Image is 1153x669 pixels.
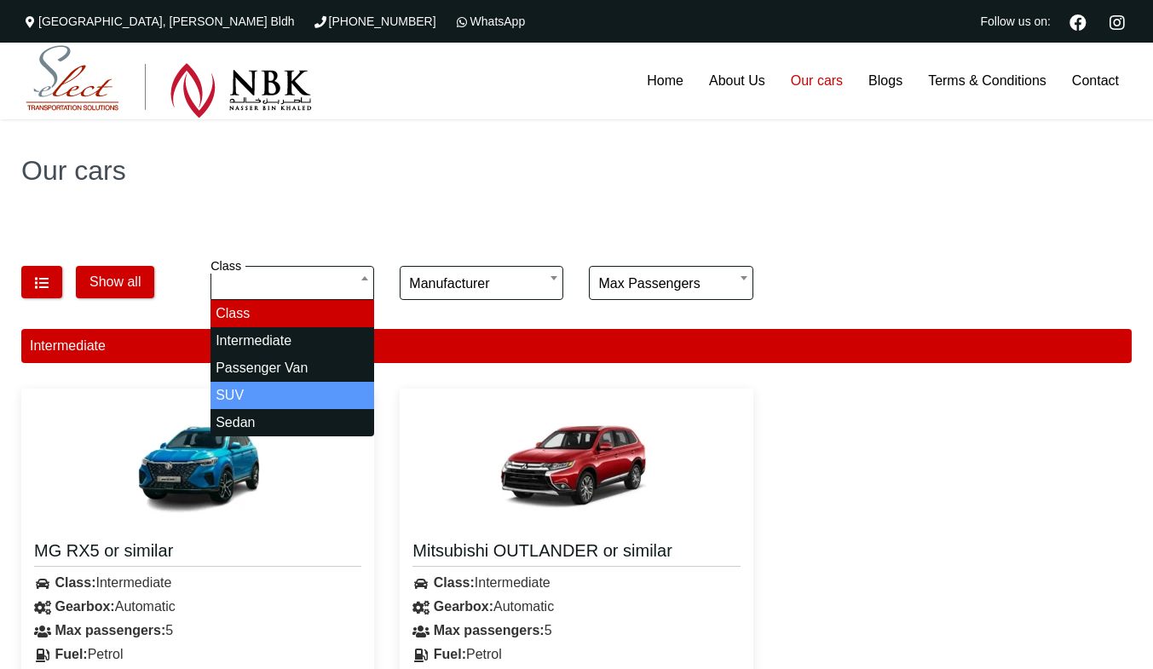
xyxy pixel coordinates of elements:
[55,623,165,637] strong: Max passengers:
[210,259,245,274] label: Class
[26,45,312,118] img: Select Rent a Car
[21,643,374,666] div: Petrol
[400,619,752,643] div: 5
[55,647,87,661] strong: Fuel:
[312,14,436,28] a: [PHONE_NUMBER]
[21,619,374,643] div: 5
[409,267,554,301] span: Manufacturer
[434,647,466,661] strong: Fuel:
[434,623,545,637] strong: Max passengers:
[210,409,374,436] li: Sedan
[400,595,752,619] div: Automatic
[34,539,361,567] a: MG RX5 or similar
[434,575,475,590] strong: Class:
[412,539,740,567] a: Mitsubishi OUTLANDER or similar
[400,266,563,300] span: Manufacturer
[210,382,374,409] li: SUV
[21,329,1132,363] div: Intermediate
[21,595,374,619] div: Automatic
[210,300,374,327] li: Class
[1063,12,1093,31] a: Facebook
[55,599,114,614] strong: Gearbox:
[1102,12,1132,31] a: Instagram
[589,266,752,300] span: Max passengers
[778,43,856,119] a: Our cars
[474,401,678,529] img: Mitsubishi OUTLANDER or similar
[400,643,752,666] div: Petrol
[1059,43,1132,119] a: Contact
[21,571,374,595] div: Intermediate
[598,267,743,301] span: Max passengers
[76,266,154,298] button: Show all
[434,599,493,614] strong: Gearbox:
[856,43,915,119] a: Blogs
[95,401,300,529] img: MG RX5 or similar
[400,571,752,595] div: Intermediate
[634,43,696,119] a: Home
[210,355,374,382] li: Passenger Van
[696,43,778,119] a: About Us
[210,327,374,355] li: Intermediate
[453,14,526,28] a: WhatsApp
[55,575,95,590] strong: Class:
[915,43,1059,119] a: Terms & Conditions
[21,157,1132,184] h1: Our cars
